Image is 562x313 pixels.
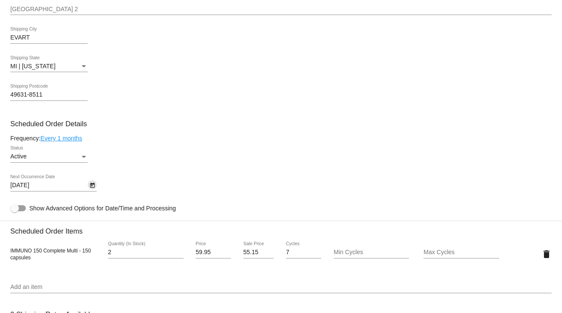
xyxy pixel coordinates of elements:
span: IMMUNO 150 Complete Multi - 150 capsules [10,248,91,261]
input: Price [196,249,231,256]
input: Quantity (In Stock) [108,249,184,256]
input: Cycles [286,249,321,256]
h3: Scheduled Order Items [10,221,552,235]
a: Every 1 months [40,135,82,142]
mat-icon: delete [541,249,552,259]
input: Add an item [10,284,552,291]
div: Frequency: [10,135,552,142]
input: Min Cycles [334,249,409,256]
span: Active [10,153,27,160]
input: Max Cycles [424,249,499,256]
input: Next Occurrence Date [10,182,88,189]
mat-select: Shipping State [10,63,88,70]
span: Show Advanced Options for Date/Time and Processing [29,204,176,213]
mat-select: Status [10,153,88,160]
input: Sale Price [243,249,274,256]
button: Open calendar [88,180,97,189]
h3: Scheduled Order Details [10,120,552,128]
input: Shipping City [10,34,88,41]
input: Shipping Postcode [10,91,88,98]
span: MI | [US_STATE] [10,63,55,70]
input: Shipping Street 2 [10,6,552,13]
